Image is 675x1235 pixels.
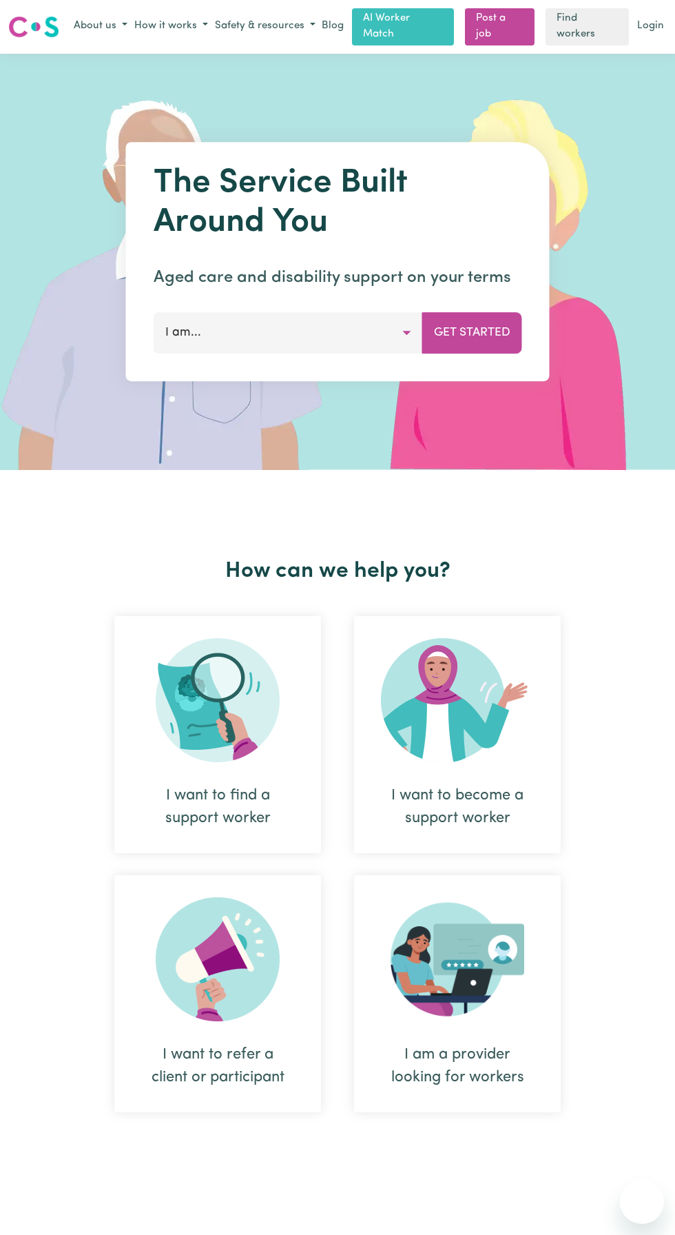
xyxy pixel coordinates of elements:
p: Aged care and disability support on your terms [154,265,522,290]
h1: The Service Built Around You [154,164,522,243]
div: I am a provider looking for workers [354,875,561,1112]
div: I want to become a support worker [387,784,528,830]
div: I want to refer a client or participant [114,875,321,1112]
button: About us [70,15,131,38]
img: Refer [156,897,280,1021]
div: I am a provider looking for workers [387,1043,528,1089]
a: Careseekers logo [8,11,59,43]
a: AI Worker Match [352,8,454,45]
img: Provider [391,897,524,1021]
button: Safety & resources [211,15,319,38]
a: Find workers [546,8,629,45]
div: I want to become a support worker [354,616,561,853]
div: I want to find a support worker [114,616,321,853]
a: Blog [319,16,346,37]
h2: How can we help you? [98,558,577,584]
img: Careseekers logo [8,14,59,39]
div: I want to find a support worker [147,784,288,830]
button: Get Started [422,312,522,354]
button: How it works [131,15,211,38]
div: I want to refer a client or participant [147,1043,288,1089]
img: Become Worker [381,638,534,762]
a: Post a job [465,8,534,45]
img: Search [156,638,280,762]
a: Login [634,16,667,37]
iframe: Button to launch messaging window [620,1180,664,1224]
button: I am... [154,312,423,354]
